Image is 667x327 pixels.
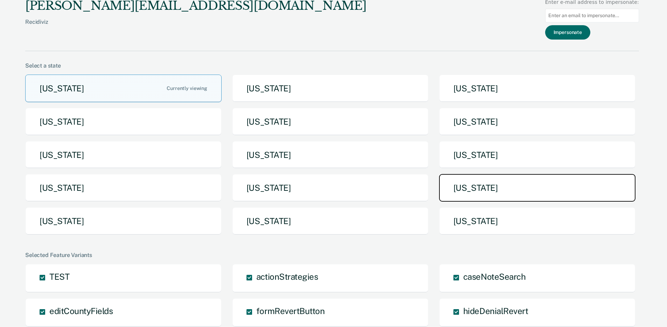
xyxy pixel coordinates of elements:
[256,306,325,316] span: formRevertButton
[232,75,429,102] button: [US_STATE]
[545,9,639,22] input: Enter an email to impersonate...
[463,272,526,281] span: caseNoteSearch
[25,207,222,235] button: [US_STATE]
[25,141,222,169] button: [US_STATE]
[232,174,429,202] button: [US_STATE]
[232,108,429,135] button: [US_STATE]
[25,75,222,102] button: [US_STATE]
[25,19,366,36] div: Recidiviz
[25,252,639,258] div: Selected Feature Variants
[439,207,635,235] button: [US_STATE]
[439,75,635,102] button: [US_STATE]
[439,141,635,169] button: [US_STATE]
[439,108,635,135] button: [US_STATE]
[25,174,222,202] button: [US_STATE]
[256,272,318,281] span: actionStrategies
[25,108,222,135] button: [US_STATE]
[439,174,635,202] button: [US_STATE]
[545,25,590,40] button: Impersonate
[49,272,69,281] span: TEST
[463,306,528,316] span: hideDenialRevert
[232,207,429,235] button: [US_STATE]
[25,62,639,69] div: Select a state
[49,306,113,316] span: editCountyFields
[232,141,429,169] button: [US_STATE]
